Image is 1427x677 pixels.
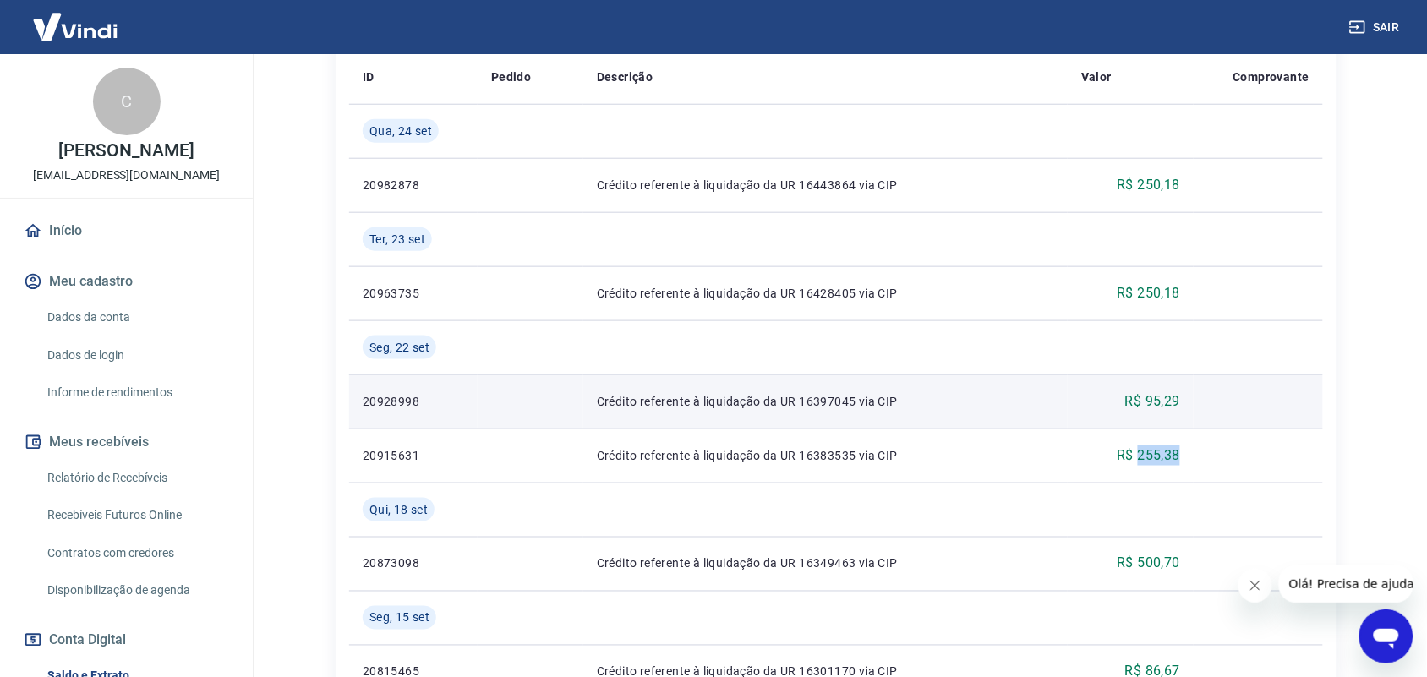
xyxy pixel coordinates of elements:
p: 20915631 [363,447,464,464]
a: Dados da conta [41,300,232,335]
button: Meu cadastro [20,263,232,300]
p: R$ 95,29 [1125,391,1180,412]
a: Relatório de Recebíveis [41,461,232,495]
p: Crédito referente à liquidação da UR 16443864 via CIP [597,177,1054,194]
img: Vindi [20,1,130,52]
div: C [93,68,161,135]
p: ID [363,68,375,85]
span: Seg, 15 set [369,609,429,626]
p: [EMAIL_ADDRESS][DOMAIN_NAME] [33,167,220,184]
p: [PERSON_NAME] [58,142,194,160]
iframe: Botão para abrir a janela de mensagens [1359,609,1413,663]
button: Meus recebíveis [20,423,232,461]
p: Crédito referente à liquidação da UR 16383535 via CIP [597,447,1054,464]
button: Sair [1346,12,1407,43]
p: R$ 250,18 [1118,175,1181,195]
span: Ter, 23 set [369,231,425,248]
iframe: Fechar mensagem [1238,569,1272,603]
span: Seg, 22 set [369,339,429,356]
p: Descrição [597,68,653,85]
p: Valor [1081,68,1112,85]
span: Olá! Precisa de ajuda? [10,12,142,25]
a: Dados de login [41,338,232,373]
span: Qua, 24 set [369,123,432,139]
p: Comprovante [1233,68,1309,85]
span: Qui, 18 set [369,501,428,518]
a: Início [20,212,232,249]
p: Crédito referente à liquidação da UR 16428405 via CIP [597,285,1054,302]
button: Conta Digital [20,621,232,658]
p: Pedido [491,68,531,85]
p: 20963735 [363,285,464,302]
p: R$ 500,70 [1118,554,1181,574]
iframe: Mensagem da empresa [1279,565,1413,603]
a: Contratos com credores [41,536,232,571]
p: 20928998 [363,393,464,410]
p: R$ 250,18 [1118,283,1181,303]
p: 20873098 [363,555,464,572]
p: Crédito referente à liquidação da UR 16397045 via CIP [597,393,1054,410]
a: Recebíveis Futuros Online [41,498,232,532]
p: Crédito referente à liquidação da UR 16349463 via CIP [597,555,1054,572]
a: Informe de rendimentos [41,375,232,410]
p: 20982878 [363,177,464,194]
a: Disponibilização de agenda [41,573,232,608]
p: R$ 255,38 [1118,445,1181,466]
